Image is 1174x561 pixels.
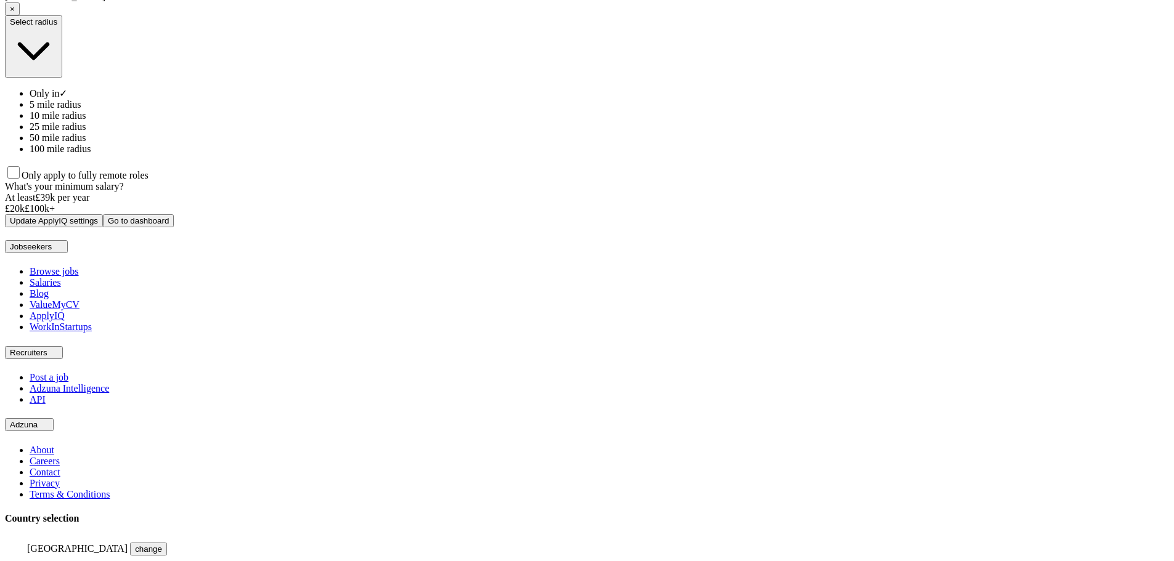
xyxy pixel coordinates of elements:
[30,489,110,499] a: Terms & Conditions
[30,445,54,455] a: About
[5,192,35,203] span: At least
[10,4,15,14] span: ×
[30,456,60,466] a: Careers
[5,513,1169,524] h4: Country selection
[35,192,55,203] span: £ 39k
[30,110,86,121] span: 10 mile radius
[30,121,86,132] span: 25 mile radius
[130,543,167,555] button: change
[30,467,60,477] a: Contact
[49,350,58,355] img: toggle icon
[25,203,55,214] span: £ 100 k+
[40,422,49,427] img: toggle icon
[30,143,91,154] span: 100 mile radius
[54,244,63,249] img: toggle icon
[30,372,68,382] a: Post a job
[5,203,25,214] span: £ 20 k
[27,543,128,554] span: [GEOGRAPHIC_DATA]
[5,181,124,192] label: What's your minimum salary?
[59,88,67,99] span: ✓
[10,17,57,26] span: Select radius
[30,321,92,332] a: WorkInStartups
[30,478,60,488] a: Privacy
[30,288,49,299] a: Blog
[57,192,89,203] span: per year
[10,242,52,251] span: Jobseekers
[103,214,174,227] button: Go to dashboard
[30,99,81,110] span: 5 mile radius
[30,383,109,394] a: Adzuna Intelligence
[5,2,20,15] button: ×
[30,132,86,143] span: 50 mile radius
[7,166,20,179] input: Only apply to fully remote roles
[30,277,61,288] a: Salaries
[10,420,38,429] span: Adzuna
[5,537,25,552] img: UK flag
[22,170,149,180] span: Only apply to fully remote roles
[10,348,47,357] span: Recruiters
[5,15,62,78] button: Select radius
[30,299,79,310] a: ValueMyCV
[30,310,65,321] a: ApplyIQ
[30,394,46,405] a: API
[30,88,59,99] span: Only in
[5,214,103,227] button: Update ApplyIQ settings
[30,266,79,276] a: Browse jobs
